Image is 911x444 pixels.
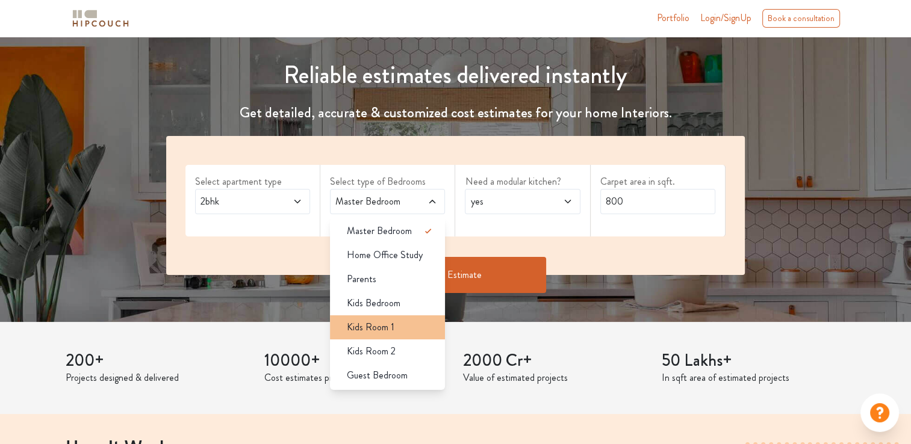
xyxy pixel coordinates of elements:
a: Portfolio [657,11,689,25]
label: Select apartment type [195,174,310,189]
span: Login/SignUp [700,11,751,25]
h3: 2000 Cr+ [463,351,647,371]
span: Kids Room 2 [347,344,396,359]
span: yes [468,194,546,209]
h3: 200+ [66,351,250,371]
label: Select type of Bedrooms [330,174,445,189]
div: select 1 more room(s) [330,214,445,227]
h3: 50 Lakhs+ [662,351,846,371]
span: logo-horizontal.svg [70,5,131,32]
p: Projects designed & delivered [66,371,250,385]
input: Enter area sqft [600,189,715,214]
span: Parents [347,272,376,286]
span: Kids Room 1 [347,320,394,335]
span: Master Bedroom [347,224,412,238]
h1: Reliable estimates delivered instantly [159,61,752,90]
h4: Get detailed, accurate & customized cost estimates for your home Interiors. [159,104,752,122]
span: Home Office Study [347,248,423,262]
div: Book a consultation [762,9,840,28]
label: Carpet area in sqft. [600,174,715,189]
h3: 10000+ [264,351,449,371]
p: Cost estimates provided [264,371,449,385]
span: 2bhk [198,194,276,209]
p: In sqft area of estimated projects [662,371,846,385]
p: Value of estimated projects [463,371,647,385]
button: Get Estimate [365,257,546,293]
label: Need a modular kitchen? [465,174,580,189]
img: logo-horizontal.svg [70,8,131,29]
span: Master Bedroom [333,194,411,209]
span: Guest Bedroom [347,368,408,383]
span: Kids Bedroom [347,296,400,310]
